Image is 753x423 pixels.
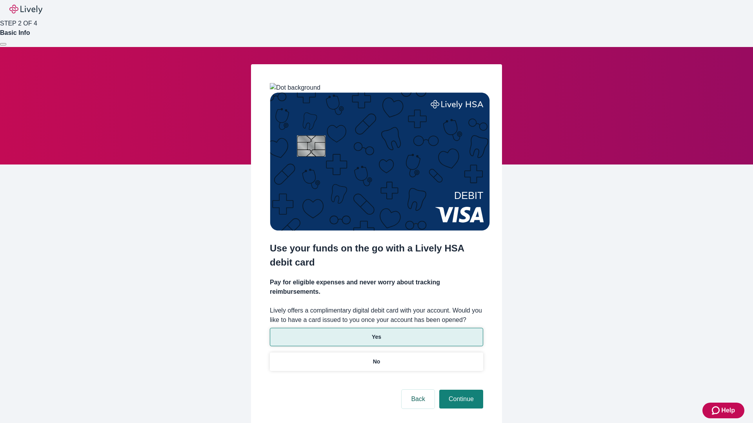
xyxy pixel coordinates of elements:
[373,358,380,366] p: No
[372,333,381,341] p: Yes
[439,390,483,409] button: Continue
[270,92,490,231] img: Debit card
[270,83,320,92] img: Dot background
[402,390,435,409] button: Back
[270,306,483,325] label: Lively offers a complimentary digital debit card with your account. Would you like to have a card...
[712,406,721,415] svg: Zendesk support icon
[721,406,735,415] span: Help
[270,352,483,371] button: No
[270,241,483,269] h2: Use your funds on the go with a Lively HSA debit card
[702,403,744,418] button: Zendesk support iconHelp
[9,5,42,14] img: Lively
[270,278,483,296] h4: Pay for eligible expenses and never worry about tracking reimbursements.
[270,328,483,346] button: Yes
